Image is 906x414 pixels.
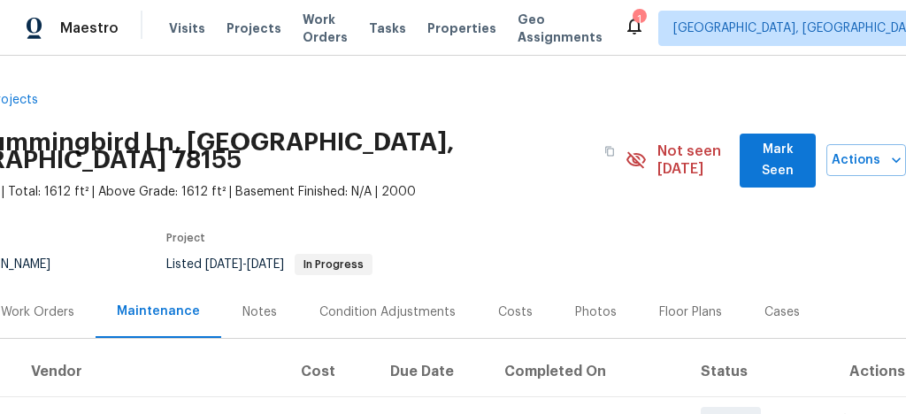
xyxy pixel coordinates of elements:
span: Listed [166,258,372,271]
span: Projects [226,19,281,37]
span: Project [166,233,205,243]
span: Properties [427,19,496,37]
div: Cases [764,303,800,321]
th: Cost [287,347,375,396]
div: Floor Plans [659,303,722,321]
span: Maestro [60,19,119,37]
div: Photos [575,303,617,321]
span: Not seen [DATE] [657,142,729,178]
th: Due Date [376,347,490,396]
div: 1 [633,11,645,28]
button: Copy Address [594,135,626,167]
span: Actions [841,149,892,172]
th: Status [687,347,810,396]
div: Condition Adjustments [319,303,456,321]
th: Vendor [17,347,287,396]
div: Costs [498,303,533,321]
div: Notes [242,303,277,321]
span: Geo Assignments [518,11,603,46]
span: Tasks [369,22,406,34]
span: [DATE] [205,258,242,271]
span: Work Orders [303,11,348,46]
div: Work Orders [1,303,74,321]
span: Visits [169,19,205,37]
span: Mark Seen [754,139,802,182]
span: - [205,258,284,271]
div: Maintenance [117,303,200,320]
span: [DATE] [247,258,284,271]
button: Actions [826,144,906,177]
th: Completed On [490,347,687,396]
button: Mark Seen [740,134,816,188]
span: In Progress [296,259,371,270]
th: Actions [810,347,906,396]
